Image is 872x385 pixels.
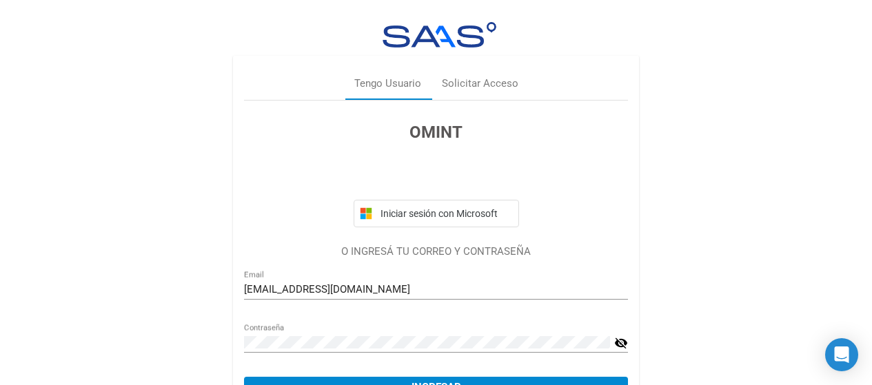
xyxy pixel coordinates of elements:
mat-icon: visibility_off [614,335,628,351]
p: O INGRESÁ TU CORREO Y CONTRASEÑA [244,244,628,260]
div: Solicitar Acceso [442,76,518,92]
div: Tengo Usuario [354,76,421,92]
button: Iniciar sesión con Microsoft [354,200,519,227]
div: Open Intercom Messenger [825,338,858,371]
span: Iniciar sesión con Microsoft [378,208,513,219]
iframe: Botón Iniciar sesión con Google [347,160,526,190]
h3: OMINT [244,120,628,145]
